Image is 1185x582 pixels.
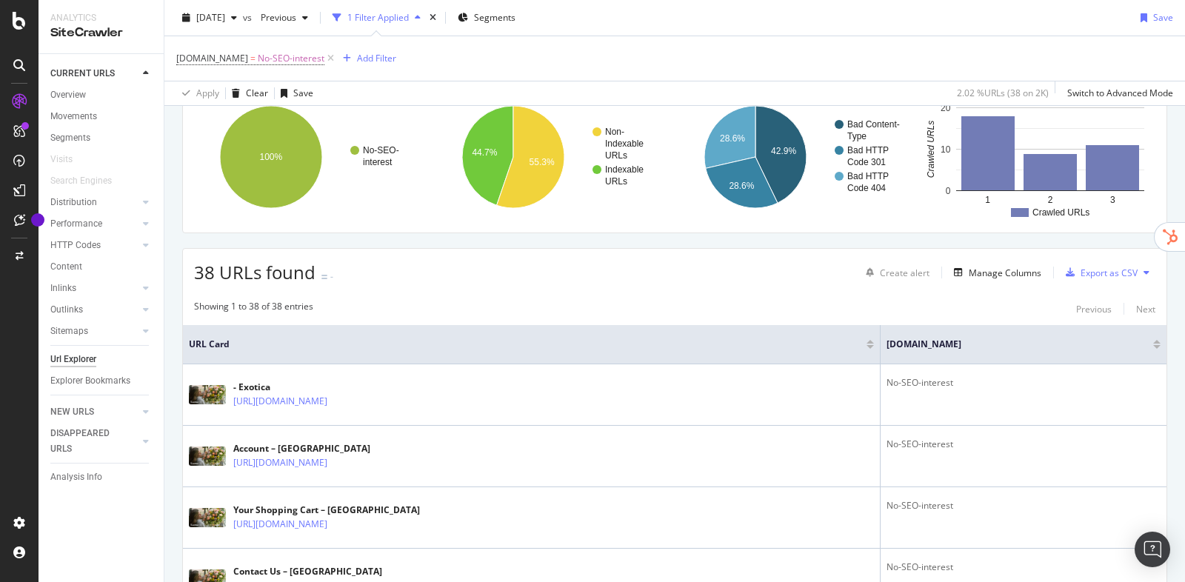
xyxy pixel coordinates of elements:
[189,508,226,527] img: main image
[363,145,399,155] text: No-SEO-
[1032,207,1089,218] text: Crawled URLs
[969,267,1041,279] div: Manage Columns
[50,426,138,457] a: DISAPPEARED URLS
[196,87,219,99] div: Apply
[946,186,951,196] text: 0
[847,171,889,181] text: Bad HTTP
[50,12,152,24] div: Analytics
[50,302,83,318] div: Outlinks
[427,10,439,25] div: times
[887,561,1161,574] div: No-SEO-interest
[233,381,375,394] div: - Exotica
[887,376,1161,389] div: No-SEO-interest
[771,146,796,156] text: 42.9%
[720,133,745,144] text: 28.6%
[921,93,1155,221] svg: A chart.
[1067,87,1173,99] div: Switch to Advanced Mode
[729,181,754,191] text: 28.6%
[246,87,268,99] div: Clear
[50,469,153,485] a: Analysis Info
[50,195,138,210] a: Distribution
[474,11,515,24] span: Segments
[1076,303,1112,315] div: Previous
[50,426,125,457] div: DISAPPEARED URLS
[847,119,900,130] text: Bad Content-
[50,152,73,167] div: Visits
[233,504,420,517] div: Your Shopping Cart – [GEOGRAPHIC_DATA]
[678,93,913,221] div: A chart.
[176,81,219,105] button: Apply
[472,147,497,158] text: 44.7%
[255,6,314,30] button: Previous
[887,499,1161,512] div: No-SEO-interest
[50,259,82,275] div: Content
[452,6,521,30] button: Segments
[363,157,393,167] text: interest
[50,238,138,253] a: HTTP Codes
[926,121,936,178] text: Crawled URLs
[941,144,951,155] text: 10
[605,127,624,137] text: Non-
[255,11,296,24] span: Previous
[1136,303,1155,315] div: Next
[1135,6,1173,30] button: Save
[50,352,153,367] a: Url Explorer
[196,11,225,24] span: 2025 Sep. 15th
[605,138,644,149] text: Indexable
[530,157,555,167] text: 55.3%
[50,404,138,420] a: NEW URLS
[1048,195,1053,205] text: 2
[1136,300,1155,318] button: Next
[50,66,115,81] div: CURRENT URLS
[605,176,627,187] text: URLs
[189,446,226,466] img: main image
[605,150,627,161] text: URLs
[50,87,153,103] a: Overview
[50,130,90,146] div: Segments
[860,261,929,284] button: Create alert
[1153,11,1173,24] div: Save
[436,93,671,221] svg: A chart.
[50,373,130,389] div: Explorer Bookmarks
[50,152,87,167] a: Visits
[50,173,127,189] a: Search Engines
[847,145,889,155] text: Bad HTTP
[194,260,316,284] span: 38 URLs found
[50,324,88,339] div: Sitemaps
[275,81,313,105] button: Save
[1135,532,1170,567] div: Open Intercom Messenger
[1081,267,1138,279] div: Export as CSV
[189,338,863,351] span: URL Card
[847,157,886,167] text: Code 301
[941,103,951,113] text: 20
[357,52,396,64] div: Add Filter
[233,565,382,578] div: Contact Us – [GEOGRAPHIC_DATA]
[176,52,248,64] span: [DOMAIN_NAME]
[847,131,867,141] text: Type
[337,50,396,67] button: Add Filter
[605,164,644,175] text: Indexable
[50,24,152,41] div: SiteCrawler
[50,373,153,389] a: Explorer Bookmarks
[330,270,333,283] div: -
[260,152,283,162] text: 100%
[50,259,153,275] a: Content
[50,195,97,210] div: Distribution
[50,109,97,124] div: Movements
[50,173,112,189] div: Search Engines
[250,52,256,64] span: =
[50,352,96,367] div: Url Explorer
[50,238,101,253] div: HTTP Codes
[50,302,138,318] a: Outlinks
[189,385,226,404] img: main image
[50,87,86,103] div: Overview
[243,11,255,24] span: vs
[50,109,153,124] a: Movements
[985,195,990,205] text: 1
[194,93,429,221] svg: A chart.
[1060,261,1138,284] button: Export as CSV
[1110,195,1115,205] text: 3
